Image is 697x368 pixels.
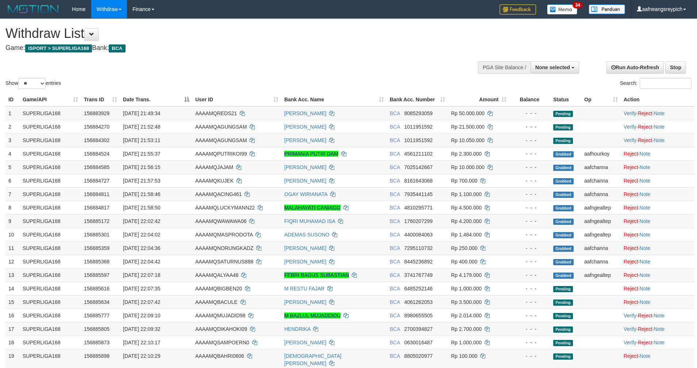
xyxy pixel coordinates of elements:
span: Copy 7025142667 to clipboard [404,164,433,170]
td: · [621,282,694,295]
span: Rp 250.000 [451,245,477,251]
span: [DATE] 21:58:46 [123,191,160,197]
span: [DATE] 22:02:42 [123,218,160,224]
span: 156885359 [84,245,109,251]
a: FIQRI MUHAMAD ISA [284,218,335,224]
span: AAAAMQKUJEK [195,178,234,184]
td: 11 [5,241,20,255]
span: Rp 2.014.000 [451,313,482,318]
span: AAAAMQSATURNUS888 [195,259,253,265]
a: [PERSON_NAME] [284,110,326,116]
span: 156883929 [84,110,109,116]
a: Note [640,286,651,291]
th: Balance [509,93,550,106]
span: 156884585 [84,164,109,170]
td: SUPERLIGA168 [20,295,81,309]
td: · · [621,309,694,322]
span: Copy 8085293059 to clipboard [404,110,433,116]
span: Grabbed [553,273,574,279]
td: SUPERLIGA168 [20,106,81,120]
span: BCA [390,137,400,143]
td: 15 [5,295,20,309]
span: Copy 7935441145 to clipboard [404,191,433,197]
td: · · [621,133,694,147]
a: Reject [624,245,638,251]
td: 13 [5,268,20,282]
span: Pending [553,313,573,319]
a: Reject [624,353,638,359]
a: Reject [638,124,652,130]
span: Pending [553,111,573,117]
a: MALAHAYATI CANIAGO [284,205,340,211]
td: aafchanna [581,174,621,187]
span: BCA [390,259,400,265]
span: BCA [390,232,400,238]
div: - - - [512,191,547,198]
a: Note [640,191,651,197]
span: Grabbed [553,178,574,184]
span: BCA [390,326,400,332]
th: Game/API: activate to sort column ascending [20,93,81,106]
span: [DATE] 21:56:15 [123,164,160,170]
span: Rp 2.700.000 [451,326,482,332]
a: M RESTU FAJAR [284,286,324,291]
div: - - - [512,110,547,117]
td: 10 [5,228,20,241]
input: Search: [640,78,692,89]
a: [PERSON_NAME] [284,340,326,345]
div: - - - [512,164,547,171]
a: Reject [624,232,638,238]
span: [DATE] 21:53:11 [123,137,160,143]
span: AAAAMQSAMPOERN0 [195,340,249,345]
td: · [621,201,694,214]
span: BCA [390,178,400,184]
span: Copy 0630016487 to clipboard [404,340,433,345]
td: aafchanna [581,160,621,174]
span: 156884270 [84,124,109,130]
span: Copy 1011951592 to clipboard [404,124,433,130]
span: [DATE] 22:04:42 [123,259,160,265]
td: · [621,268,694,282]
span: Copy 3741767749 to clipboard [404,272,433,278]
div: - - - [512,285,547,292]
td: SUPERLIGA168 [20,174,81,187]
span: AAAAMQPUTRIKOI99 [195,151,247,157]
a: Note [654,340,665,345]
td: 6 [5,174,20,187]
td: · [621,255,694,268]
span: Grabbed [553,205,574,211]
a: Reject [638,340,652,345]
a: Reject [624,299,638,305]
td: SUPERLIGA168 [20,282,81,295]
span: Copy 1760207299 to clipboard [404,218,433,224]
span: Copy 2700394827 to clipboard [404,326,433,332]
a: Note [640,178,651,184]
a: Reject [624,286,638,291]
td: · [621,241,694,255]
div: - - - [512,150,547,157]
span: AAAAMQLUCKYMANN22 [195,205,255,211]
span: Rp 4.200.000 [451,218,482,224]
td: 16 [5,309,20,322]
div: - - - [512,271,547,279]
span: Grabbed [553,259,574,265]
h4: Game: Bank: [5,44,457,52]
a: Note [640,245,651,251]
a: HENDRIKA [284,326,311,332]
a: Note [640,232,651,238]
th: ID [5,93,20,106]
div: - - - [512,123,547,130]
a: OGAY WIRIANATA [284,191,327,197]
span: AAAAMQACING461 [195,191,242,197]
a: Reject [624,151,638,157]
a: Note [640,259,651,265]
select: Showentries [18,78,46,89]
span: 156884817 [84,205,109,211]
span: Rp 4.179.000 [451,272,482,278]
span: 156884524 [84,151,109,157]
a: Note [640,151,651,157]
a: Note [640,299,651,305]
a: PRIMANIA PUTRI DAM [284,151,338,157]
a: Verify [624,326,636,332]
span: [DATE] 21:55:37 [123,151,160,157]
